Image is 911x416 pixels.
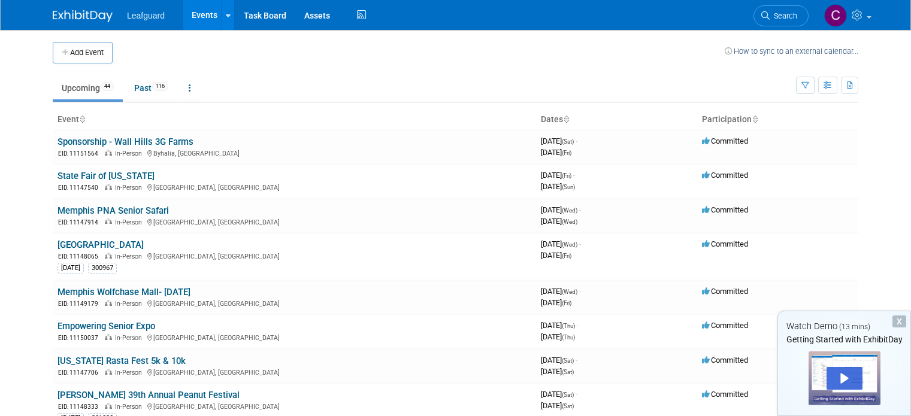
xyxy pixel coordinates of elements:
[58,253,103,260] span: EID: 11148065
[541,239,581,248] span: [DATE]
[101,82,114,91] span: 44
[562,334,575,341] span: (Thu)
[105,184,112,190] img: In-Person Event
[576,390,577,399] span: -
[127,11,165,20] span: Leafguard
[105,253,112,259] img: In-Person Event
[770,11,797,20] span: Search
[57,401,531,411] div: [GEOGRAPHIC_DATA], [GEOGRAPHIC_DATA]
[562,391,574,398] span: (Sat)
[562,138,574,145] span: (Sat)
[824,4,847,27] img: Colleen Kenney
[563,114,569,124] a: Sort by Start Date
[702,321,748,330] span: Committed
[115,334,146,342] span: In-Person
[579,239,581,248] span: -
[562,241,577,248] span: (Wed)
[579,205,581,214] span: -
[115,184,146,192] span: In-Person
[576,356,577,365] span: -
[53,77,123,99] a: Upcoming44
[58,335,103,341] span: EID: 11150037
[541,367,574,376] span: [DATE]
[541,136,577,145] span: [DATE]
[57,217,531,227] div: [GEOGRAPHIC_DATA], [GEOGRAPHIC_DATA]
[53,10,113,22] img: ExhibitDay
[541,356,577,365] span: [DATE]
[115,253,146,260] span: In-Person
[57,298,531,308] div: [GEOGRAPHIC_DATA], [GEOGRAPHIC_DATA]
[541,251,571,260] span: [DATE]
[57,205,169,216] a: Memphis PNA Senior Safari
[702,205,748,214] span: Committed
[753,5,809,26] a: Search
[541,205,581,214] span: [DATE]
[541,182,575,191] span: [DATE]
[562,184,575,190] span: (Sun)
[53,110,536,130] th: Event
[79,114,85,124] a: Sort by Event Name
[88,263,117,274] div: 300967
[115,369,146,376] span: In-Person
[57,356,186,366] a: [US_STATE] Rasta Fest 5k & 10k
[562,172,571,179] span: (Fri)
[57,287,190,297] a: Memphis Wolfchase Mall- [DATE]
[105,300,112,306] img: In-Person Event
[541,298,571,307] span: [DATE]
[57,136,193,147] a: Sponsorship - Wall Hills 3G Farms
[827,367,862,390] div: Play
[541,148,571,157] span: [DATE]
[58,184,103,191] span: EID: 11147540
[562,403,574,409] span: (Sat)
[57,263,84,274] div: [DATE]
[541,390,577,399] span: [DATE]
[57,148,531,158] div: Byhalia, [GEOGRAPHIC_DATA]
[541,171,575,180] span: [DATE]
[58,300,103,307] span: EID: 11149179
[105,334,112,340] img: In-Person Event
[58,369,103,376] span: EID: 11147706
[562,300,571,306] span: (Fri)
[576,136,577,145] span: -
[57,321,155,332] a: Empowering Senior Expo
[115,403,146,411] span: In-Person
[125,77,177,99] a: Past116
[702,239,748,248] span: Committed
[105,150,112,156] img: In-Person Event
[58,219,103,226] span: EID: 11147914
[53,42,113,63] button: Add Event
[541,287,581,296] span: [DATE]
[702,390,748,399] span: Committed
[57,251,531,261] div: [GEOGRAPHIC_DATA], [GEOGRAPHIC_DATA]
[58,403,103,410] span: EID: 11148333
[778,320,910,333] div: Watch Demo
[697,110,858,130] th: Participation
[579,287,581,296] span: -
[57,390,240,400] a: [PERSON_NAME] 39th Annual Peanut Festival
[562,289,577,295] span: (Wed)
[562,369,574,375] span: (Sat)
[702,171,748,180] span: Committed
[562,218,577,225] span: (Wed)
[115,300,146,308] span: In-Person
[892,315,906,327] div: Dismiss
[577,321,579,330] span: -
[536,110,697,130] th: Dates
[839,323,870,331] span: (13 mins)
[57,367,531,377] div: [GEOGRAPHIC_DATA], [GEOGRAPHIC_DATA]
[541,321,579,330] span: [DATE]
[752,114,758,124] a: Sort by Participation Type
[115,218,146,226] span: In-Person
[57,239,144,250] a: [GEOGRAPHIC_DATA]
[562,253,571,259] span: (Fri)
[541,217,577,226] span: [DATE]
[58,150,103,157] span: EID: 11151564
[105,369,112,375] img: In-Person Event
[778,333,910,345] div: Getting Started with ExhibitDay
[573,171,575,180] span: -
[562,207,577,214] span: (Wed)
[57,171,155,181] a: State Fair of [US_STATE]
[57,182,531,192] div: [GEOGRAPHIC_DATA], [GEOGRAPHIC_DATA]
[562,150,571,156] span: (Fri)
[152,82,168,91] span: 116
